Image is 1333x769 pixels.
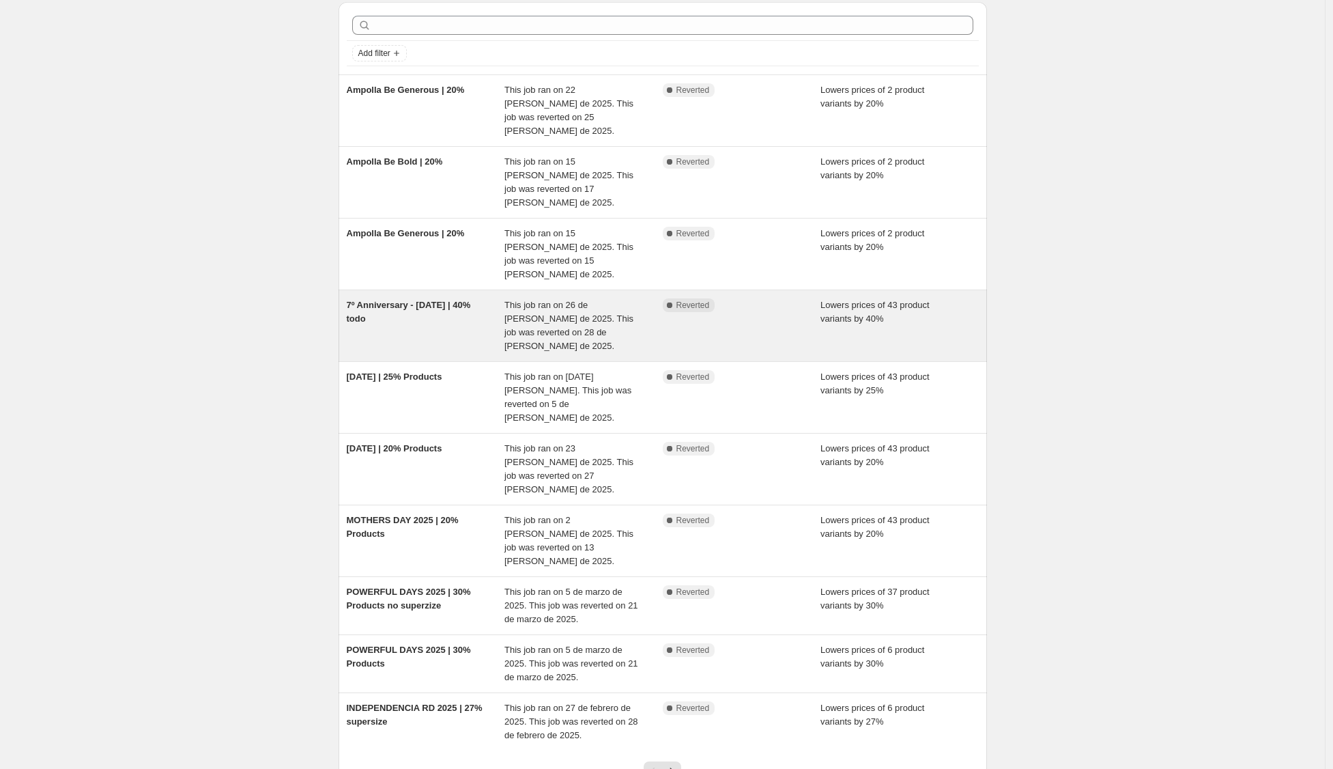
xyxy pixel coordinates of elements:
span: POWERFUL DAYS 2025 | 30% Products no superzize [347,587,471,611]
span: This job ran on 5 de marzo de 2025. This job was reverted on 21 de marzo de 2025. [504,587,638,624]
span: Ampolla Be Generous | 20% [347,228,465,238]
span: Lowers prices of 43 product variants by 25% [820,372,930,395]
span: This job ran on 15 [PERSON_NAME] de 2025. This job was reverted on 17 [PERSON_NAME] de 2025. [504,156,633,208]
span: Reverted [676,587,710,598]
span: Reverted [676,703,710,714]
span: [DATE] | 20% Products [347,443,442,453]
span: Reverted [676,300,710,311]
span: MOTHERS DAY 2025 | 20% Products [347,515,459,539]
span: This job ran on 15 [PERSON_NAME] de 2025. This job was reverted on 15 [PERSON_NAME] de 2025. [504,228,633,279]
span: Reverted [676,515,710,526]
span: Add filter [358,48,390,59]
span: This job ran on [DATE][PERSON_NAME]. This job was reverted on 5 de [PERSON_NAME] de 2025. [504,372,631,423]
span: Ampolla Be Bold | 20% [347,156,443,167]
span: Lowers prices of 43 product variants by 40% [820,300,930,324]
span: This job ran on 2 [PERSON_NAME] de 2025. This job was reverted on 13 [PERSON_NAME] de 2025. [504,515,633,566]
span: Lowers prices of 6 product variants by 30% [820,645,924,669]
span: This job ran on 26 de [PERSON_NAME] de 2025. This job was reverted on 28 de [PERSON_NAME] de 2025. [504,300,633,351]
span: Lowers prices of 43 product variants by 20% [820,515,930,539]
span: Lowers prices of 43 product variants by 20% [820,443,930,467]
span: Lowers prices of 37 product variants by 30% [820,587,930,611]
span: This job ran on 27 de febrero de 2025. This job was reverted on 28 de febrero de 2025. [504,703,638,740]
span: Reverted [676,85,710,96]
span: 7º Anniversary - [DATE] | 40% todo [347,300,471,324]
span: Reverted [676,372,710,382]
span: Reverted [676,156,710,167]
span: This job ran on 23 [PERSON_NAME] de 2025. This job was reverted on 27 [PERSON_NAME] de 2025. [504,443,633,494]
span: Lowers prices of 6 product variants by 27% [820,703,924,727]
span: POWERFUL DAYS 2025 | 30% Products [347,645,471,669]
span: Lowers prices of 2 product variants by 20% [820,156,924,180]
span: INDEPENDENCIA RD 2025 | 27% supersize [347,703,483,727]
span: This job ran on 22 [PERSON_NAME] de 2025. This job was reverted on 25 [PERSON_NAME] de 2025. [504,85,633,136]
span: Lowers prices of 2 product variants by 20% [820,228,924,252]
span: Lowers prices of 2 product variants by 20% [820,85,924,109]
span: This job ran on 5 de marzo de 2025. This job was reverted on 21 de marzo de 2025. [504,645,638,682]
span: Reverted [676,645,710,656]
span: Reverted [676,443,710,454]
span: Reverted [676,228,710,239]
span: Ampolla Be Generous | 20% [347,85,465,95]
span: [DATE] | 25% Products [347,372,442,382]
button: Add filter [352,45,407,61]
